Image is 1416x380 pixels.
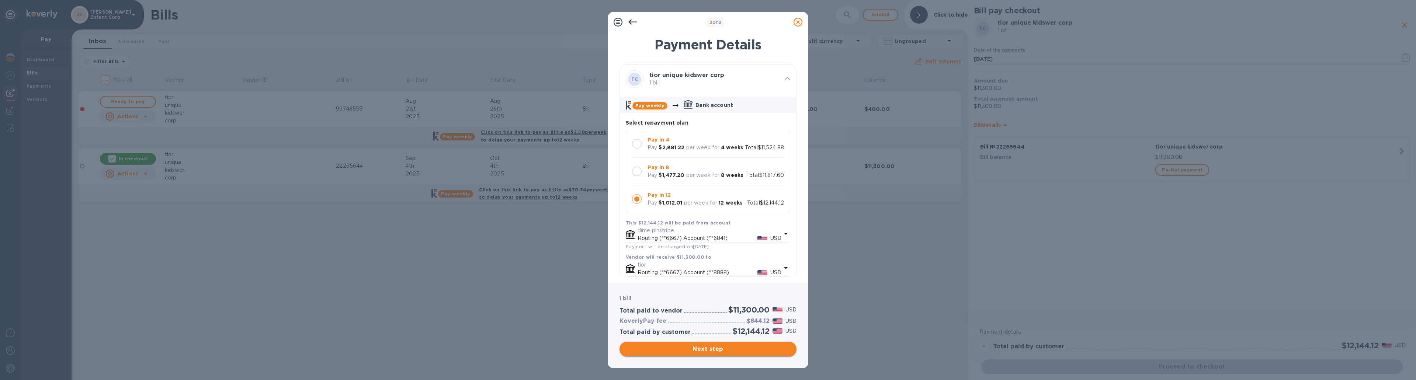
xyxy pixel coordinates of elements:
[638,227,781,234] p: dime pinstripe
[770,269,781,276] p: USD
[785,306,796,314] p: USD
[747,199,784,207] p: Total $12,144.12
[785,327,796,335] p: USD
[619,37,796,52] h1: Payment Details
[619,318,666,325] h3: KoverlyPay fee
[626,220,730,226] b: This $12,144.12 will be paid from account
[631,76,638,82] b: TC
[619,307,683,314] h3: Total paid to vendor
[770,234,781,242] p: USD
[721,144,743,150] b: 4 weeks
[619,329,691,336] h3: Total paid by customer
[719,200,742,206] b: 12 weeks
[620,65,796,94] div: TCtior unique kidswer corp 1 bill
[745,144,784,151] p: Total $11,524.88
[728,305,770,314] h2: $11,300.00
[648,199,657,207] p: Pay
[626,254,711,260] b: Vendor will receive $11,300.00 to
[625,345,791,353] span: Next step
[757,270,767,275] img: USD
[626,244,709,249] span: Payment will be charged on [DATE]
[659,144,684,150] b: $2,881.22
[686,144,720,151] p: per week for
[648,171,657,179] p: Pay
[709,20,712,25] span: 2
[721,172,743,178] b: 8 weeks
[684,199,718,207] p: per week for
[638,269,757,276] p: Routing (**6667) Account (**8888)
[747,318,770,325] h3: $844.12
[709,20,722,25] b: of 3
[659,200,682,206] b: $1,012.01
[785,317,796,325] p: USD
[773,318,782,324] img: USD
[695,101,733,109] p: Bank account
[686,171,720,179] p: per week for
[648,137,669,143] b: Pay in 4
[773,307,782,312] img: USD
[648,164,669,170] b: Pay in 8
[649,79,778,87] p: 1 bill
[619,342,796,356] button: Next step
[659,172,684,178] b: $1,477.20
[635,103,664,108] b: Pay weekly
[649,72,724,79] b: tior unique kidswer corp
[648,192,671,198] b: Pay in 12
[638,261,781,269] p: tior
[648,144,657,151] p: Pay
[757,236,767,241] img: USD
[773,328,782,334] img: USD
[638,234,757,242] p: Routing (**6667) Account (**6841)
[619,295,631,301] b: 1 bill
[733,327,770,336] h2: $12,144.12
[626,120,688,126] b: Select repayment plan
[746,171,784,179] p: Total $11,817.60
